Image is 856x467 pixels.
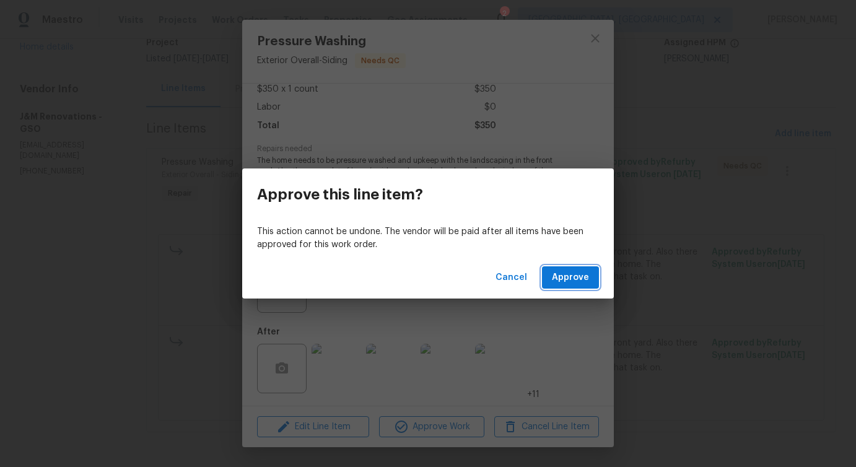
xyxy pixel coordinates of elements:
[257,225,599,251] p: This action cannot be undone. The vendor will be paid after all items have been approved for this...
[542,266,599,289] button: Approve
[491,266,532,289] button: Cancel
[496,270,527,286] span: Cancel
[257,186,423,203] h3: Approve this line item?
[552,270,589,286] span: Approve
